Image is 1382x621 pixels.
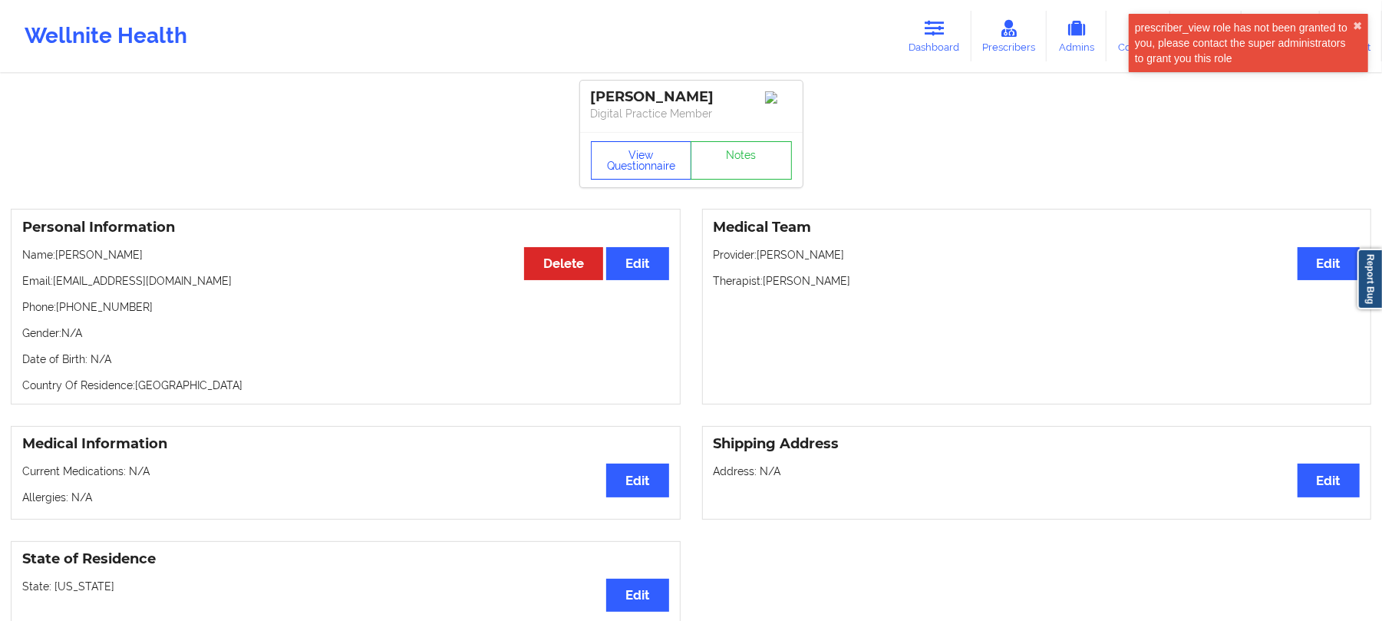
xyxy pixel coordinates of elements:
[714,247,1361,263] p: Provider: [PERSON_NAME]
[714,273,1361,289] p: Therapist: [PERSON_NAME]
[591,141,692,180] button: View Questionnaire
[22,299,669,315] p: Phone: [PHONE_NUMBER]
[22,435,669,453] h3: Medical Information
[1135,20,1353,66] div: prescriber_view role has not been granted to you, please contact the super administrators to gran...
[714,435,1361,453] h3: Shipping Address
[1353,20,1362,32] button: close
[22,378,669,393] p: Country Of Residence: [GEOGRAPHIC_DATA]
[898,11,971,61] a: Dashboard
[591,106,792,121] p: Digital Practice Member
[524,247,603,280] button: Delete
[22,550,669,568] h3: State of Residence
[22,247,669,263] p: Name: [PERSON_NAME]
[22,352,669,367] p: Date of Birth: N/A
[1298,464,1360,497] button: Edit
[591,88,792,106] div: [PERSON_NAME]
[714,219,1361,236] h3: Medical Team
[22,579,669,594] p: State: [US_STATE]
[22,273,669,289] p: Email: [EMAIL_ADDRESS][DOMAIN_NAME]
[765,91,792,104] img: Image%2Fplaceholer-image.png
[606,464,668,497] button: Edit
[714,464,1361,479] p: Address: N/A
[22,325,669,341] p: Gender: N/A
[1107,11,1170,61] a: Coaches
[1298,247,1360,280] button: Edit
[1047,11,1107,61] a: Admins
[1357,249,1382,309] a: Report Bug
[971,11,1047,61] a: Prescribers
[22,464,669,479] p: Current Medications: N/A
[691,141,792,180] a: Notes
[22,490,669,505] p: Allergies: N/A
[606,247,668,280] button: Edit
[22,219,669,236] h3: Personal Information
[606,579,668,612] button: Edit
